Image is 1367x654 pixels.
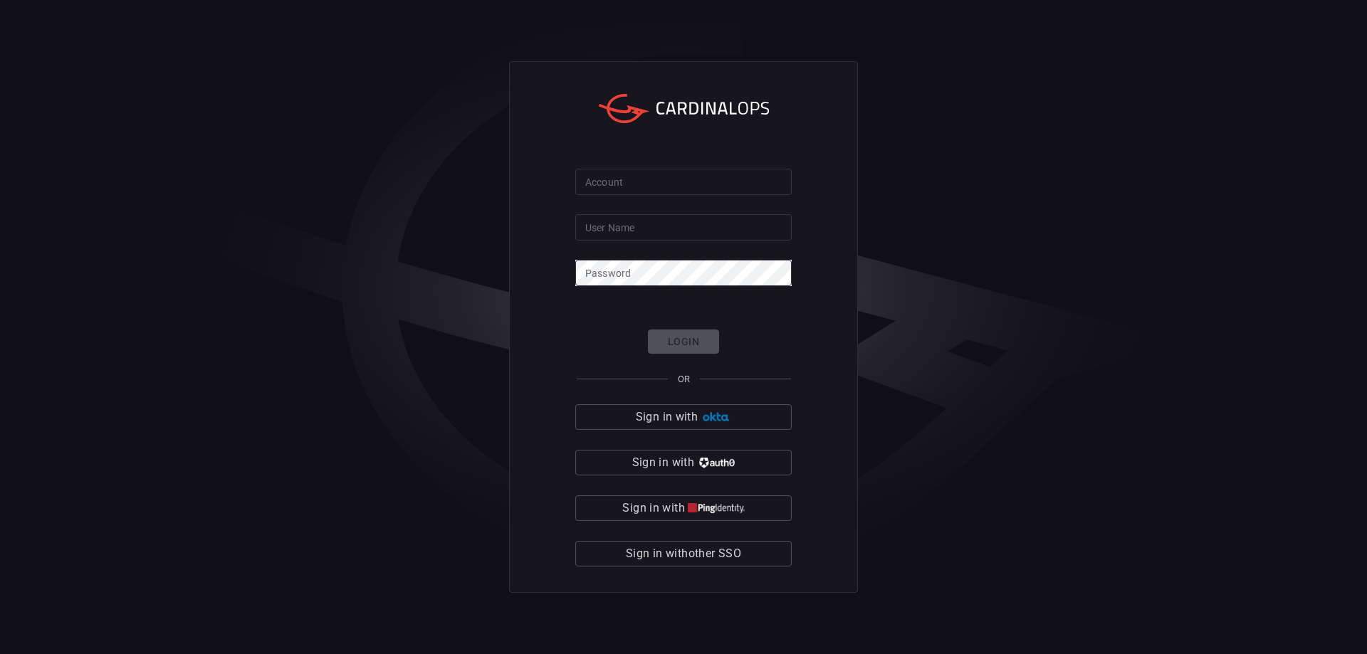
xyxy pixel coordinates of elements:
[636,407,698,427] span: Sign in with
[701,412,731,423] img: Ad5vKXme8s1CQAAAABJRU5ErkJggg==
[688,503,745,514] img: quu4iresuhQAAAABJRU5ErkJggg==
[575,495,792,521] button: Sign in with
[632,453,694,473] span: Sign in with
[697,458,735,468] img: vP8Hhh4KuCH8AavWKdZY7RZgAAAAASUVORK5CYII=
[575,404,792,430] button: Sign in with
[575,169,792,195] input: Type your account
[575,541,792,566] button: Sign in withother SSO
[678,374,690,384] span: OR
[622,498,684,518] span: Sign in with
[626,544,741,564] span: Sign in with other SSO
[575,450,792,475] button: Sign in with
[575,214,792,241] input: Type your user name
